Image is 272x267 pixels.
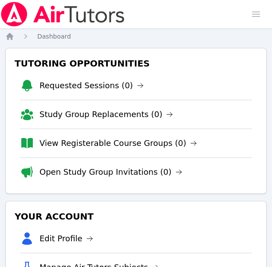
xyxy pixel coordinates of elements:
a: Dashboard [37,32,71,41]
a: Study Group Replacements (0) [39,108,173,121]
nav: Breadcrumb [5,32,267,41]
h3: Tutoring Opportunities [13,55,259,71]
span: Dashboard [37,33,71,40]
a: View Registerable Course Groups (0) [39,137,197,149]
a: Edit Profile [39,232,93,245]
a: Open Study Group Invitations (0) [39,166,182,178]
a: Requested Sessions (0) [39,79,144,92]
h3: Your Account [13,208,259,224]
